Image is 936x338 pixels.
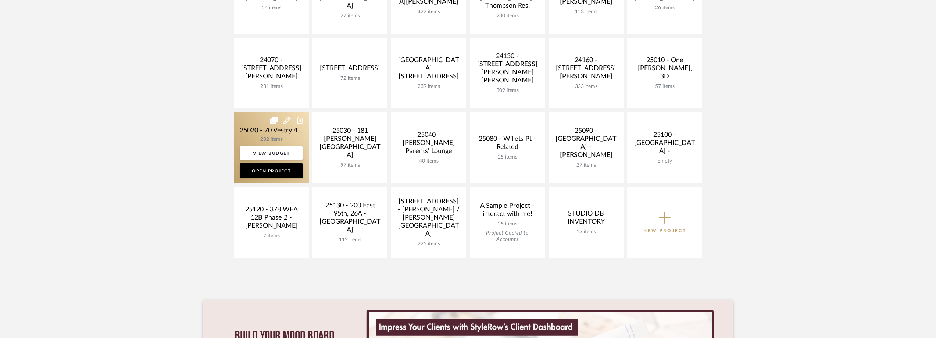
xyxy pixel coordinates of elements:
[476,230,539,243] div: Project Copied to Accounts
[476,88,539,94] div: 309 items
[476,154,539,160] div: 25 items
[476,202,539,221] div: A Sample Project - interact with me!
[476,13,539,19] div: 230 items
[318,64,382,75] div: [STREET_ADDRESS]
[240,206,303,233] div: 25120 - 378 WEA 12B Phase 2 - [PERSON_NAME]
[397,131,460,158] div: 25040 - [PERSON_NAME] Parents' Lounge
[554,210,618,229] div: STUDIO DB INVENTORY
[554,229,618,235] div: 12 items
[240,146,303,160] a: View Budget
[554,56,618,83] div: 24160 - [STREET_ADDRESS][PERSON_NAME]
[318,237,382,243] div: 112 items
[318,127,382,162] div: 25030 - 181 [PERSON_NAME][GEOGRAPHIC_DATA]
[397,198,460,241] div: [STREET_ADDRESS] - [PERSON_NAME] / [PERSON_NAME][GEOGRAPHIC_DATA]
[240,233,303,239] div: 7 items
[476,221,539,227] div: 25 items
[554,9,618,15] div: 153 items
[476,135,539,154] div: 25080 - Willets Pt - Related
[240,163,303,178] a: Open Project
[633,5,696,11] div: 26 items
[318,202,382,237] div: 25130 - 200 East 95th, 26A - [GEOGRAPHIC_DATA]
[318,162,382,168] div: 97 items
[397,9,460,15] div: 422 items
[633,56,696,83] div: 25010 - One [PERSON_NAME], 3D
[554,83,618,90] div: 333 items
[554,162,618,168] div: 27 items
[318,13,382,19] div: 27 items
[240,83,303,90] div: 231 items
[240,56,303,83] div: 24070 - [STREET_ADDRESS][PERSON_NAME]
[633,83,696,90] div: 57 items
[643,227,686,234] p: New Project
[627,187,702,258] button: New Project
[397,83,460,90] div: 239 items
[397,158,460,164] div: 40 items
[240,5,303,11] div: 54 items
[633,158,696,164] div: Empty
[476,52,539,88] div: 24130 - [STREET_ADDRESS][PERSON_NAME][PERSON_NAME]
[397,241,460,247] div: 225 items
[397,56,460,83] div: [GEOGRAPHIC_DATA][STREET_ADDRESS]
[554,127,618,162] div: 25090 - [GEOGRAPHIC_DATA] - [PERSON_NAME]
[318,75,382,82] div: 72 items
[633,131,696,158] div: 25100 - [GEOGRAPHIC_DATA] -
